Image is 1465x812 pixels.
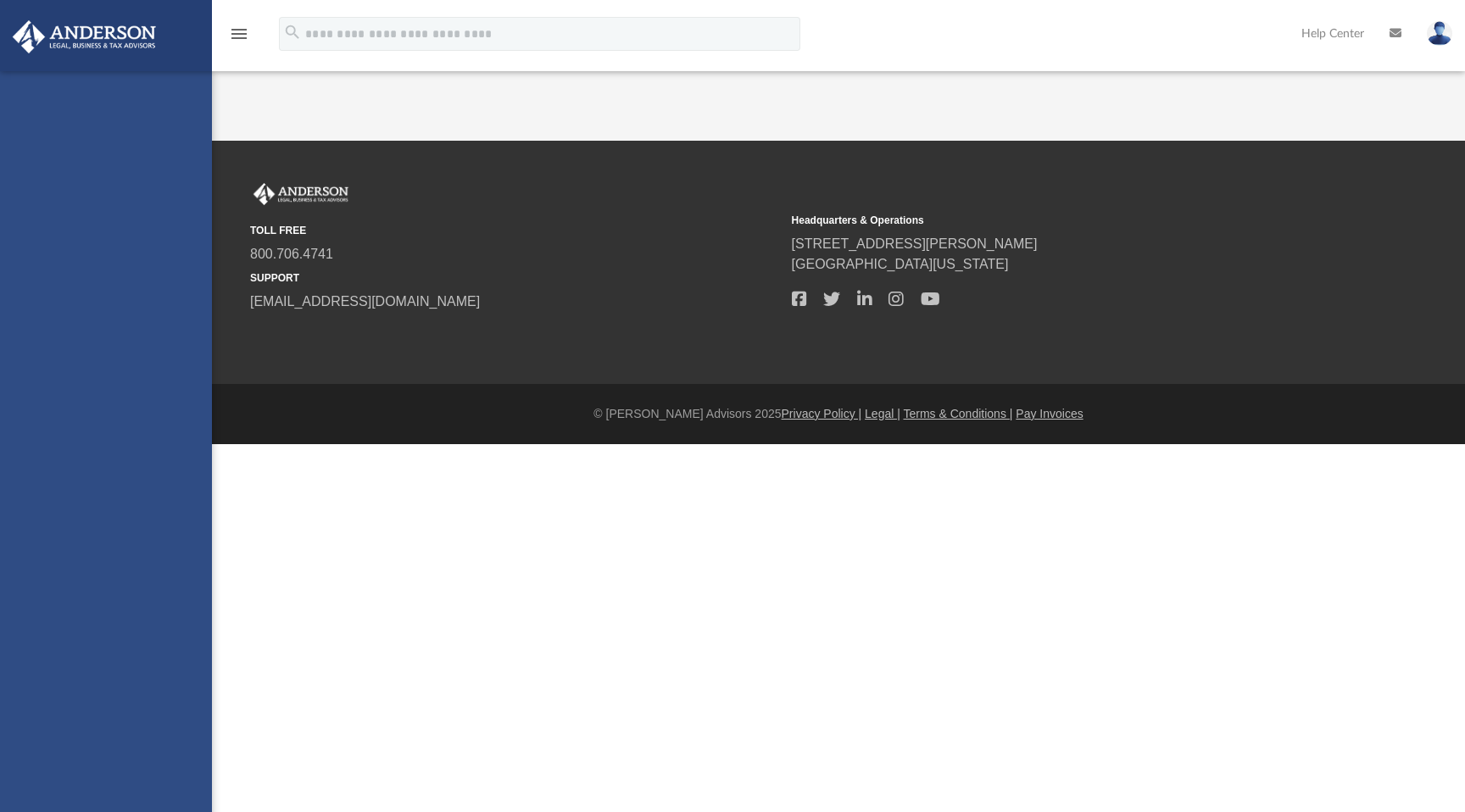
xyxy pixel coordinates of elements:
[904,407,1013,420] a: Terms & Conditions |
[250,247,333,261] a: 800.706.4741
[229,32,249,44] a: menu
[212,405,1465,423] div: © [PERSON_NAME] Advisors 2025
[8,20,161,53] img: Anderson Advisors Platinum Portal
[782,407,862,420] a: Privacy Policy |
[792,236,1038,251] a: [STREET_ADDRESS][PERSON_NAME]
[792,213,1322,228] small: Headquarters & Operations
[250,294,480,309] a: [EMAIL_ADDRESS][DOMAIN_NAME]
[865,407,900,420] a: Legal |
[283,23,302,42] i: search
[250,270,780,286] small: SUPPORT
[792,257,1009,271] a: [GEOGRAPHIC_DATA][US_STATE]
[250,183,352,205] img: Anderson Advisors Platinum Portal
[1427,21,1452,46] img: User Pic
[1016,407,1083,420] a: Pay Invoices
[250,223,780,238] small: TOLL FREE
[229,24,249,44] i: menu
